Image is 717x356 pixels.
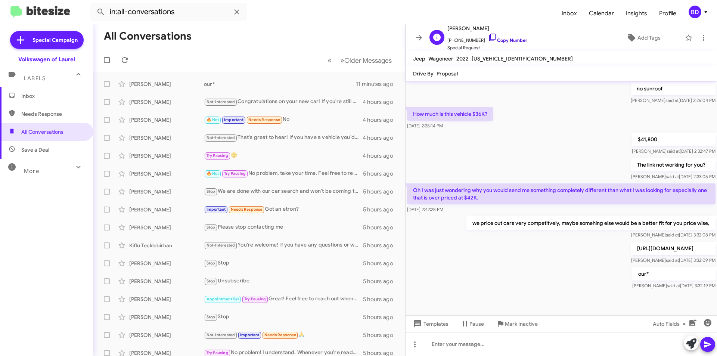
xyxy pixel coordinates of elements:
[466,216,716,230] p: we price out cars very competitvely, maybe somehing else would be a better fit for you price wise,
[637,31,661,44] span: Add Tags
[356,80,399,88] div: 11 minutes ago
[244,297,266,301] span: Try Pausing
[363,170,399,177] div: 5 hours ago
[336,53,396,68] button: Next
[666,257,679,263] span: said at
[231,207,263,212] span: Needs Response
[207,225,215,230] span: Stop
[653,3,682,24] a: Profile
[632,283,716,288] span: [PERSON_NAME] [DATE] 3:32:19 PM
[363,313,399,321] div: 5 hours ago
[344,56,392,65] span: Older Messages
[207,261,215,266] span: Stop
[204,277,363,285] div: Unsubscribe
[204,205,363,214] div: Got an etron?
[666,232,679,238] span: said at
[207,117,219,122] span: 🔥 Hot
[224,171,246,176] span: Try Pausing
[363,260,399,267] div: 5 hours ago
[363,188,399,195] div: 5 hours ago
[363,152,399,160] div: 4 hours ago
[129,260,204,267] div: [PERSON_NAME]
[363,134,399,142] div: 4 hours ago
[129,152,204,160] div: [PERSON_NAME]
[363,98,399,106] div: 4 hours ago
[631,257,716,263] span: [PERSON_NAME] [DATE] 3:32:09 PM
[631,232,716,238] span: [PERSON_NAME] [DATE] 3:32:08 PM
[632,133,716,146] p: $41,800
[129,206,204,213] div: [PERSON_NAME]
[21,92,85,100] span: Inbox
[631,174,716,179] span: [PERSON_NAME] [DATE] 2:33:06 PM
[207,171,219,176] span: 🔥 Hot
[129,313,204,321] div: [PERSON_NAME]
[248,117,280,122] span: Needs Response
[667,148,680,154] span: said at
[129,295,204,303] div: [PERSON_NAME]
[632,148,716,154] span: [PERSON_NAME] [DATE] 2:32:47 PM
[129,278,204,285] div: [PERSON_NAME]
[207,135,235,140] span: Not-Interested
[447,24,527,33] span: [PERSON_NAME]
[207,243,235,248] span: Not-Interested
[204,151,363,160] div: 🙂
[363,278,399,285] div: 5 hours ago
[328,56,332,65] span: «
[631,158,716,171] p: The link not working for you?
[340,56,344,65] span: »
[204,331,363,339] div: 🙏
[204,187,363,196] div: We are done with our car search and won't be coming to see more cars. Take us off your list. Thanks.
[10,31,84,49] a: Special Campaign
[204,115,363,124] div: No
[21,128,63,136] span: All Conversations
[24,75,46,82] span: Labels
[129,98,204,106] div: [PERSON_NAME]
[437,70,458,77] span: Proposal
[204,133,363,142] div: That's great to hear! If you have a vehicle you'd like to sell or if you need assistance in the f...
[129,331,204,339] div: [PERSON_NAME]
[407,123,443,129] span: [DATE] 2:28:14 PM
[363,331,399,339] div: 5 hours ago
[556,3,583,24] a: Inbox
[631,82,716,95] p: no sunroof
[240,332,260,337] span: Important
[631,97,716,103] span: [PERSON_NAME] [DATE] 2:26:04 PM
[490,317,544,331] button: Mark Inactive
[620,3,653,24] a: Insights
[207,297,239,301] span: Appointment Set
[32,36,78,44] span: Special Campaign
[653,317,689,331] span: Auto Fields
[647,317,695,331] button: Auto Fields
[406,317,454,331] button: Templates
[428,55,453,62] span: Wagoneer
[204,241,363,250] div: You're welcome! If you have any questions or want to schedule a visit to discuss further, feel fr...
[204,295,363,303] div: Great! Feel free to reach out whenever you're ready. Looking forward to helping you with your veh...
[90,3,247,21] input: Search
[667,283,680,288] span: said at
[469,317,484,331] span: Pause
[413,70,434,77] span: Drive By
[407,207,443,212] span: [DATE] 2:42:28 PM
[454,317,490,331] button: Pause
[24,168,39,174] span: More
[129,116,204,124] div: [PERSON_NAME]
[447,44,527,52] span: Special Request
[204,169,363,178] div: No problem, take your time. Feel free to reach out whenever you're ready to discuss your vehicle....
[207,153,228,158] span: Try Pausing
[129,188,204,195] div: [PERSON_NAME]
[583,3,620,24] span: Calendar
[413,55,425,62] span: Jeep
[129,170,204,177] div: [PERSON_NAME]
[407,107,493,121] p: How much is this vehicle $36K?
[665,97,679,103] span: said at
[204,259,363,267] div: Stop
[488,37,527,43] a: Copy Number
[104,30,192,42] h1: All Conversations
[456,55,469,62] span: 2022
[363,224,399,231] div: 5 hours ago
[605,31,681,44] button: Add Tags
[323,53,336,68] button: Previous
[631,242,716,255] p: [URL][DOMAIN_NAME]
